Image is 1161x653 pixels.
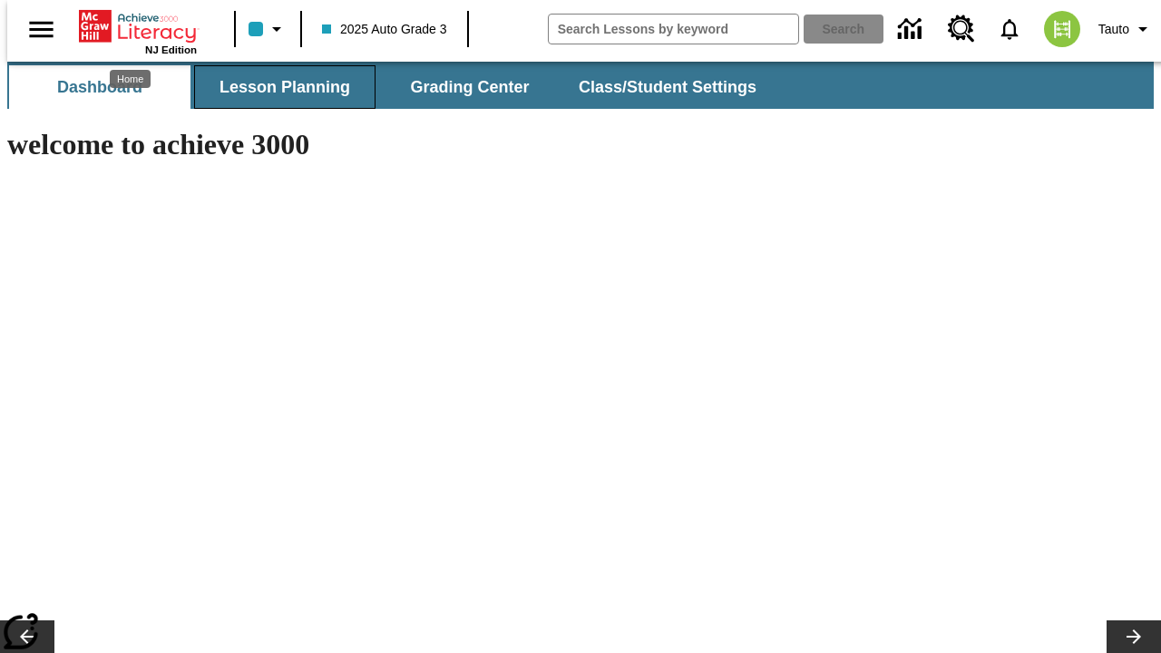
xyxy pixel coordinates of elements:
div: Home [110,70,151,88]
a: Data Center [887,5,937,54]
button: Grading Center [379,65,561,109]
span: Grading Center [410,77,529,98]
span: Tauto [1098,20,1129,39]
span: NJ Edition [145,44,197,55]
div: SubNavbar [7,62,1154,109]
button: Class/Student Settings [564,65,771,109]
span: Dashboard [57,77,142,98]
button: Lesson carousel, Next [1107,620,1161,653]
img: avatar image [1044,11,1080,47]
button: Dashboard [9,65,190,109]
h1: welcome to achieve 3000 [7,128,791,161]
input: search field [549,15,798,44]
a: Home [79,8,197,44]
a: Notifications [986,5,1033,53]
button: Select a new avatar [1033,5,1091,53]
span: 2025 Auto Grade 3 [322,20,447,39]
button: Class color is light blue. Change class color [241,13,295,45]
span: Class/Student Settings [579,77,756,98]
div: SubNavbar [7,65,773,109]
a: Resource Center, Will open in new tab [937,5,986,54]
span: Lesson Planning [220,77,350,98]
div: Home [79,6,197,55]
button: Lesson Planning [194,65,376,109]
button: Profile/Settings [1091,13,1161,45]
button: Open side menu [15,3,68,56]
